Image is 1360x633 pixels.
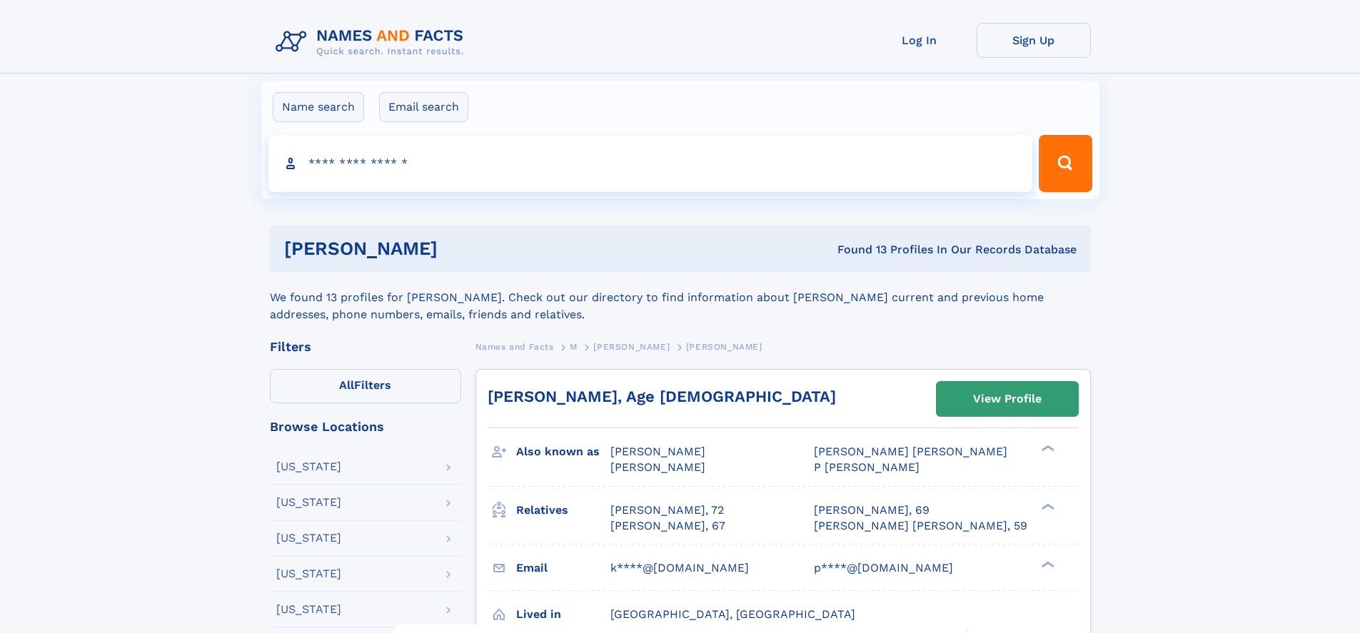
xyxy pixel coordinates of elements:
span: [PERSON_NAME] [610,460,705,474]
span: [PERSON_NAME] [PERSON_NAME] [814,445,1007,458]
a: [PERSON_NAME], 72 [610,502,724,518]
label: Name search [273,92,364,122]
a: M [570,338,578,355]
a: [PERSON_NAME], 69 [814,502,930,518]
button: Search Button [1039,135,1092,192]
a: [PERSON_NAME] [593,338,670,355]
img: Logo Names and Facts [270,23,475,61]
a: Log In [862,23,977,58]
div: ❯ [1038,502,1055,511]
a: View Profile [937,382,1078,416]
div: ❯ [1038,444,1055,453]
div: View Profile [973,383,1042,415]
span: [GEOGRAPHIC_DATA], [GEOGRAPHIC_DATA] [610,607,855,621]
a: Sign Up [977,23,1091,58]
a: [PERSON_NAME], 67 [610,518,725,534]
div: [US_STATE] [276,604,341,615]
input: search input [268,135,1033,192]
h3: Lived in [516,602,610,627]
div: [US_STATE] [276,532,341,544]
a: Names and Facts [475,338,554,355]
div: Found 13 Profiles In Our Records Database [638,242,1077,258]
div: Browse Locations [270,420,461,433]
h3: Relatives [516,498,610,522]
label: Filters [270,369,461,403]
div: [US_STATE] [276,461,341,472]
div: [US_STATE] [276,497,341,508]
span: [PERSON_NAME] [686,342,762,352]
h3: Also known as [516,440,610,464]
div: ❯ [1038,559,1055,569]
a: [PERSON_NAME] [PERSON_NAME], 59 [814,518,1027,534]
span: [PERSON_NAME] [610,445,705,458]
span: [PERSON_NAME] [593,342,670,352]
div: We found 13 profiles for [PERSON_NAME]. Check out our directory to find information about [PERSON... [270,272,1091,323]
div: [US_STATE] [276,568,341,579]
span: M [570,342,578,352]
label: Email search [379,92,468,122]
span: P [PERSON_NAME] [814,460,920,474]
h1: [PERSON_NAME] [284,240,638,258]
span: All [339,378,354,392]
a: [PERSON_NAME], Age [DEMOGRAPHIC_DATA] [488,388,836,405]
h3: Email [516,556,610,580]
div: Filters [270,340,461,353]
